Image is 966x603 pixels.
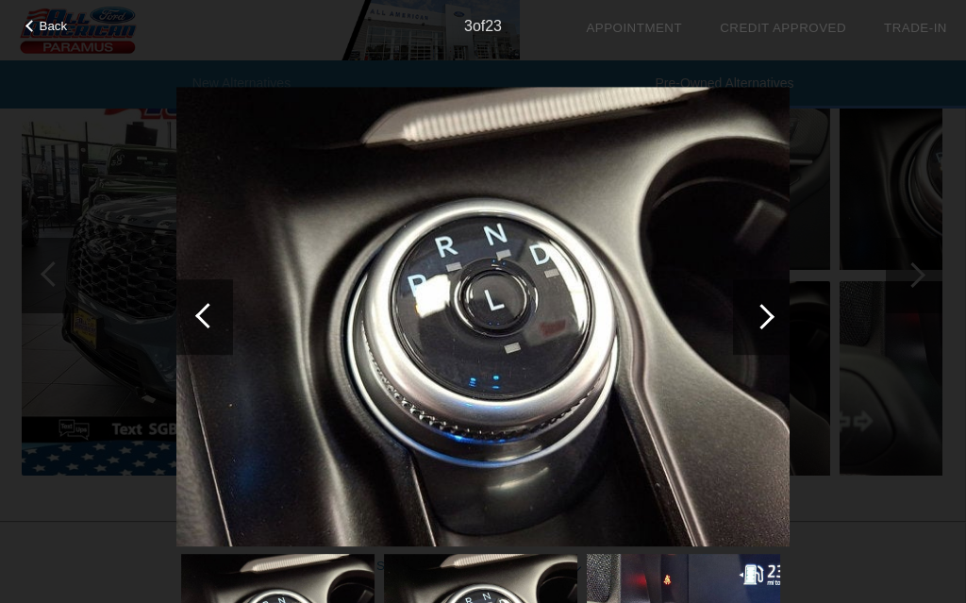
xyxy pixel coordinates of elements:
span: 23 [485,18,502,34]
img: 3.jpg [176,87,790,547]
span: 3 [464,18,473,34]
span: Back [40,19,68,33]
a: Credit Approved [720,21,846,35]
a: Appointment [586,21,682,35]
a: Trade-In [884,21,947,35]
